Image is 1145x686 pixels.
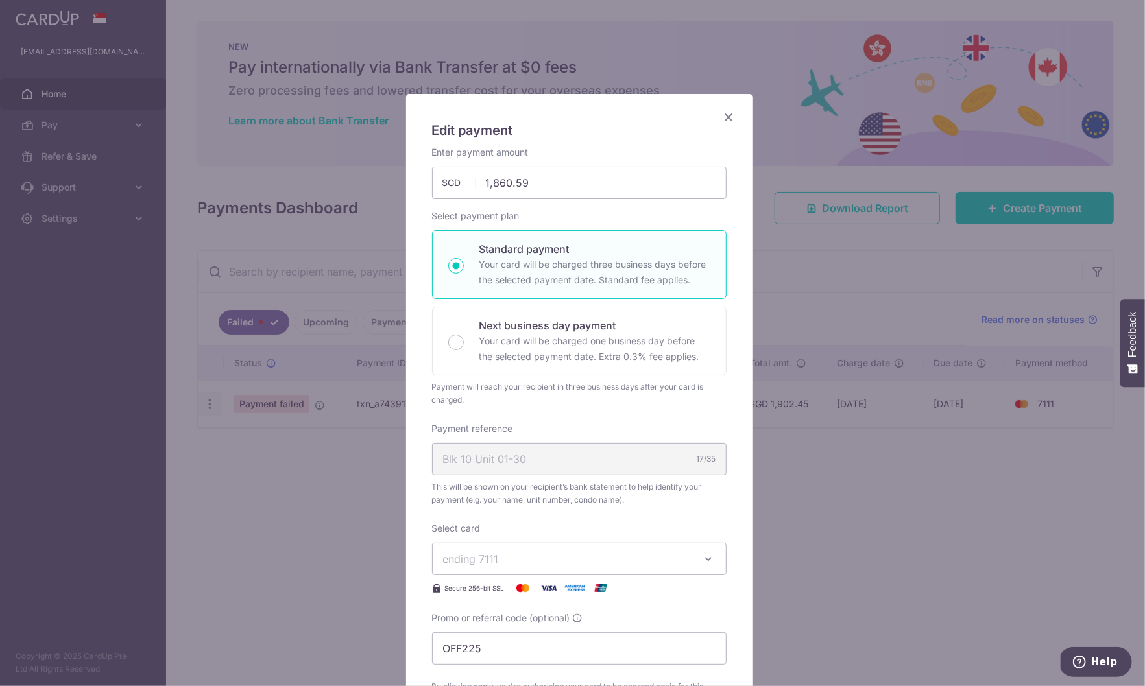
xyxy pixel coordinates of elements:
div: 17/35 [697,453,716,466]
img: UnionPay [588,580,614,596]
p: Next business day payment [479,318,710,333]
span: Promo or referral code (optional) [432,611,570,624]
label: Enter payment amount [432,146,529,159]
span: Secure 256-bit SSL [445,583,505,593]
label: Select card [432,522,481,535]
p: Your card will be charged one business day before the selected payment date. Extra 0.3% fee applies. [479,333,710,364]
span: Feedback [1127,312,1139,357]
span: ending 7111 [443,552,499,565]
label: Select payment plan [432,209,520,222]
button: Feedback - Show survey [1120,299,1145,387]
span: This will be shown on your recipient’s bank statement to help identify your payment (e.g. your na... [432,480,727,506]
span: SGD [442,176,476,189]
button: ending 7111 [432,543,727,575]
button: Close [721,110,737,125]
img: Visa [536,580,562,596]
img: American Express [562,580,588,596]
iframe: Opens a widget where you can find more information [1061,647,1132,680]
p: Your card will be charged three business days before the selected payment date. Standard fee appl... [479,257,710,288]
p: Standard payment [479,241,710,257]
div: Payment will reach your recipient in three business days after your card is charged. [432,381,727,407]
input: 0.00 [432,167,727,199]
img: Mastercard [510,580,536,596]
h5: Edit payment [432,120,727,141]
label: Payment reference [432,422,513,435]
